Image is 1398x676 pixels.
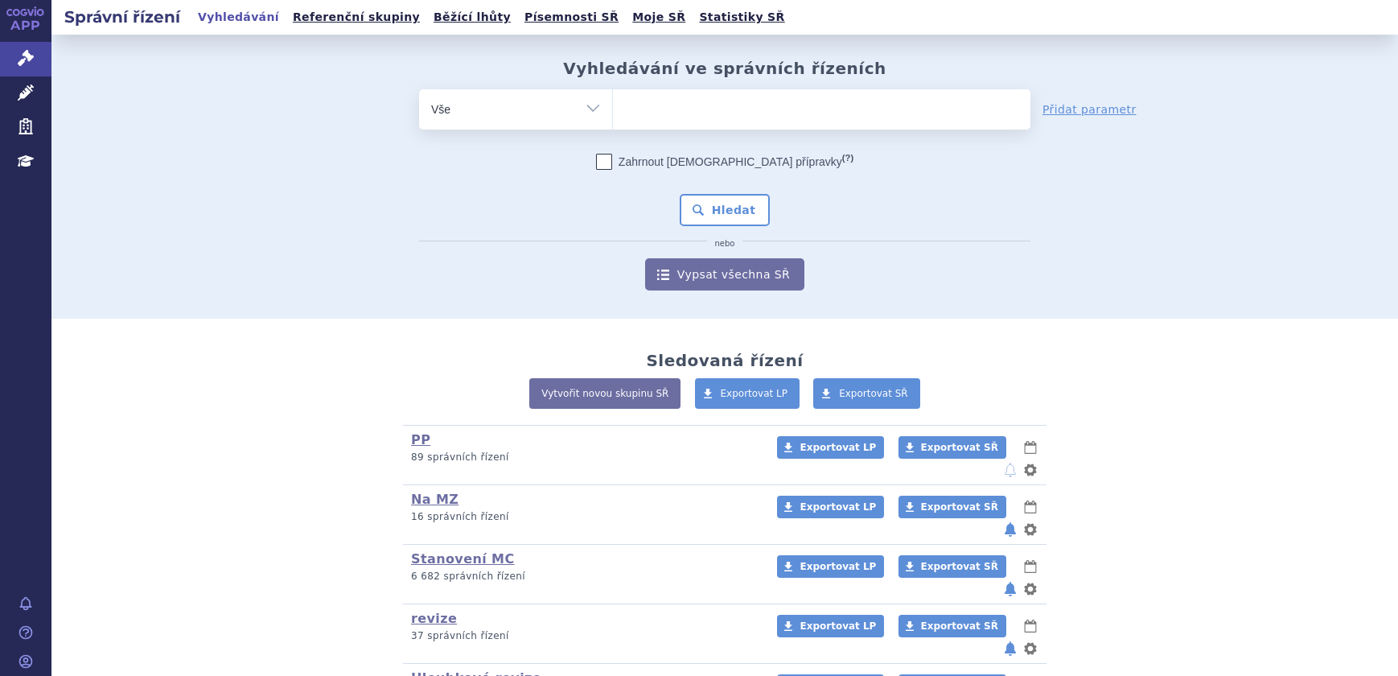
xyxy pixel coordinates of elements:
[1022,639,1038,658] button: nastavení
[800,501,876,513] span: Exportovat LP
[411,551,515,567] a: Stanovení MC
[813,378,920,409] a: Exportovat SŘ
[520,6,623,28] a: Písemnosti SŘ
[193,6,284,28] a: Vyhledávání
[646,351,803,370] h2: Sledovaná řízení
[1002,639,1018,658] button: notifikace
[842,153,853,163] abbr: (?)
[921,501,998,513] span: Exportovat SŘ
[898,496,1006,518] a: Exportovat SŘ
[680,194,771,226] button: Hledat
[777,496,884,518] a: Exportovat LP
[1042,101,1137,117] a: Přidat parametr
[1022,557,1038,576] button: lhůty
[921,561,998,572] span: Exportovat SŘ
[898,615,1006,637] a: Exportovat SŘ
[411,570,756,583] p: 6 682 správních řízení
[707,239,743,249] i: nebo
[596,154,853,170] label: Zahrnout [DEMOGRAPHIC_DATA] přípravky
[1002,460,1018,480] button: notifikace
[1022,497,1038,517] button: lhůty
[288,6,425,28] a: Referenční skupiny
[839,388,908,399] span: Exportovat SŘ
[411,492,458,507] a: Na MZ
[777,615,884,637] a: Exportovat LP
[411,451,756,464] p: 89 správních řízení
[898,436,1006,459] a: Exportovat SŘ
[800,442,876,453] span: Exportovat LP
[627,6,690,28] a: Moje SŘ
[411,510,756,524] p: 16 správních řízení
[800,620,876,632] span: Exportovat LP
[529,378,680,409] a: Vytvořit novou skupinu SŘ
[777,436,884,459] a: Exportovat LP
[51,6,193,28] h2: Správní řízení
[411,629,756,643] p: 37 správních řízení
[411,611,457,626] a: revize
[1002,579,1018,599] button: notifikace
[921,620,998,632] span: Exportovat SŘ
[898,555,1006,578] a: Exportovat SŘ
[1022,438,1038,457] button: lhůty
[1002,520,1018,539] button: notifikace
[411,432,430,447] a: PP
[563,59,886,78] h2: Vyhledávání ve správních řízeních
[1022,579,1038,599] button: nastavení
[1022,460,1038,480] button: nastavení
[777,555,884,578] a: Exportovat LP
[921,442,998,453] span: Exportovat SŘ
[1022,616,1038,636] button: lhůty
[695,378,800,409] a: Exportovat LP
[645,258,804,291] a: Vypsat všechna SŘ
[1022,520,1038,539] button: nastavení
[694,6,789,28] a: Statistiky SŘ
[429,6,516,28] a: Běžící lhůty
[721,388,788,399] span: Exportovat LP
[800,561,876,572] span: Exportovat LP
